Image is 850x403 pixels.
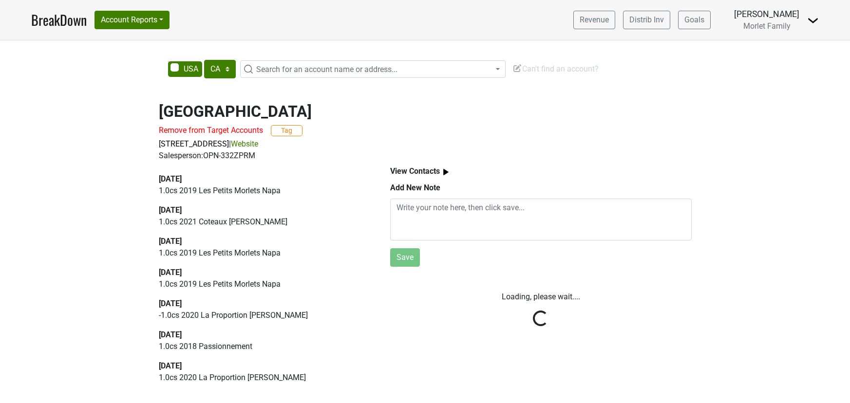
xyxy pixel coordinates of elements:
[159,126,263,135] span: Remove from Target Accounts
[159,102,692,121] h2: [GEOGRAPHIC_DATA]
[159,204,368,216] div: [DATE]
[159,360,368,372] div: [DATE]
[512,63,522,73] img: Edit
[390,166,440,176] b: View Contacts
[159,341,368,352] p: 1.0 cs 2018 Passionnement
[159,298,368,310] div: [DATE]
[159,216,368,228] p: 1.0 cs 2021 Coteaux [PERSON_NAME]
[159,138,692,150] p: |
[623,11,670,29] a: Distrib Inv
[31,10,87,30] a: BreakDown
[390,291,692,303] p: Loading, please wait....
[390,248,420,267] button: Save
[573,11,615,29] a: Revenue
[159,329,368,341] div: [DATE]
[231,139,258,148] a: Website
[256,65,397,74] span: Search for an account name or address...
[512,64,599,73] span: Can't find an account?
[678,11,711,29] a: Goals
[390,183,440,192] b: Add New Note
[94,11,170,29] button: Account Reports
[159,372,368,384] p: 1.0 cs 2020 La Proportion [PERSON_NAME]
[159,139,229,148] a: [STREET_ADDRESS]
[159,267,368,278] div: [DATE]
[159,310,368,321] p: -1.0 cs 2020 La Proportion [PERSON_NAME]
[159,236,368,247] div: [DATE]
[159,278,368,290] p: 1.0 cs 2019 Les Petits Morlets Napa
[271,125,302,136] button: Tag
[440,166,452,178] img: arrow_right.svg
[743,21,791,31] span: Morlet Family
[734,8,799,20] div: [PERSON_NAME]
[807,15,819,26] img: Dropdown Menu
[159,173,368,185] div: [DATE]
[159,247,368,259] p: 1.0 cs 2019 Les Petits Morlets Napa
[159,185,368,197] p: 1.0 cs 2019 Les Petits Morlets Napa
[159,150,692,162] div: Salesperson: OPN-332ZPRM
